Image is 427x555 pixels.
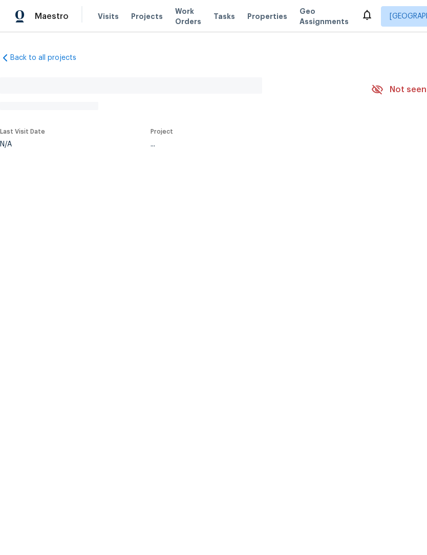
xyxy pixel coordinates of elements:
[98,11,119,22] span: Visits
[247,11,287,22] span: Properties
[214,13,235,20] span: Tasks
[35,11,69,22] span: Maestro
[300,6,349,27] span: Geo Assignments
[131,11,163,22] span: Projects
[175,6,201,27] span: Work Orders
[151,129,173,135] span: Project
[151,141,347,148] div: ...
